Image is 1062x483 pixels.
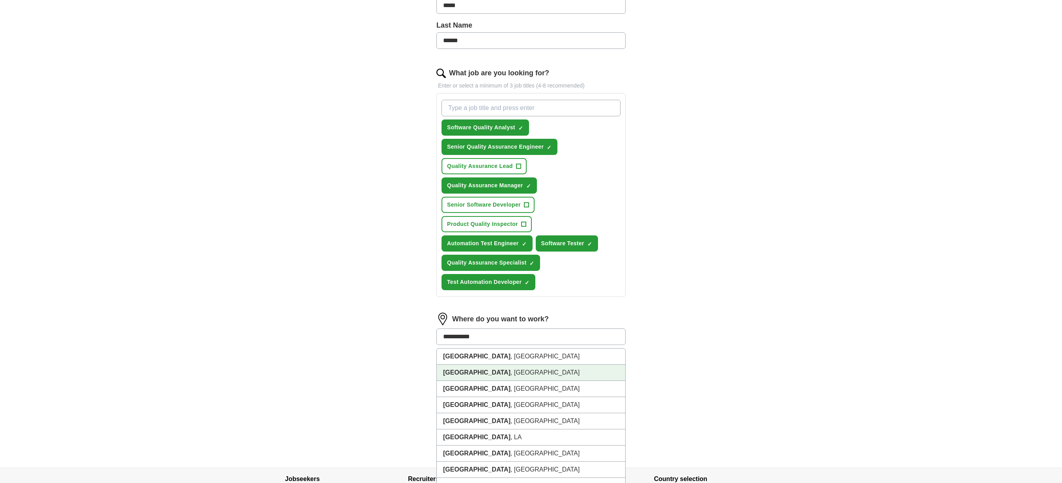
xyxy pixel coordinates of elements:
[447,123,515,132] span: Software Quality Analyst
[443,385,511,392] strong: [GEOGRAPHIC_DATA]
[442,158,527,174] button: Quality Assurance Lead
[442,177,537,194] button: Quality Assurance Manager✓
[443,450,511,457] strong: [GEOGRAPHIC_DATA]
[442,139,557,155] button: Senior Quality Assurance Engineer✓
[442,216,532,232] button: Product Quality Inspector
[443,353,511,360] strong: [GEOGRAPHIC_DATA]
[529,260,534,267] span: ✓
[443,401,511,408] strong: [GEOGRAPHIC_DATA]
[437,429,625,446] li: , LA
[436,82,626,90] p: Enter or select a minimum of 3 job titles (4-8 recommended)
[525,280,529,286] span: ✓
[437,462,625,478] li: , [GEOGRAPHIC_DATA]
[443,466,511,473] strong: [GEOGRAPHIC_DATA]
[436,69,446,78] img: search.png
[447,162,513,170] span: Quality Assurance Lead
[437,365,625,381] li: , [GEOGRAPHIC_DATA]
[447,201,521,209] span: Senior Software Developer
[437,413,625,429] li: , [GEOGRAPHIC_DATA]
[447,220,518,228] span: Product Quality Inspector
[447,239,519,248] span: Automation Test Engineer
[541,239,584,248] span: Software Tester
[522,241,527,247] span: ✓
[437,446,625,462] li: , [GEOGRAPHIC_DATA]
[436,313,449,325] img: location.png
[436,20,626,31] label: Last Name
[442,119,529,136] button: Software Quality Analyst✓
[443,418,511,424] strong: [GEOGRAPHIC_DATA]
[437,397,625,413] li: , [GEOGRAPHIC_DATA]
[442,197,535,213] button: Senior Software Developer
[437,381,625,397] li: , [GEOGRAPHIC_DATA]
[442,274,535,290] button: Test Automation Developer✓
[443,369,511,376] strong: [GEOGRAPHIC_DATA]
[587,241,592,247] span: ✓
[449,68,549,78] label: What job are you looking for?
[447,143,544,151] span: Senior Quality Assurance Engineer
[442,235,533,252] button: Automation Test Engineer✓
[442,255,540,271] button: Quality Assurance Specialist✓
[536,235,598,252] button: Software Tester✓
[443,434,511,440] strong: [GEOGRAPHIC_DATA]
[442,100,620,116] input: Type a job title and press enter
[447,278,522,286] span: Test Automation Developer
[452,314,549,324] label: Where do you want to work?
[447,259,526,267] span: Quality Assurance Specialist
[547,144,551,151] span: ✓
[437,349,625,365] li: , [GEOGRAPHIC_DATA]
[518,125,523,131] span: ✓
[447,181,523,190] span: Quality Assurance Manager
[526,183,531,189] span: ✓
